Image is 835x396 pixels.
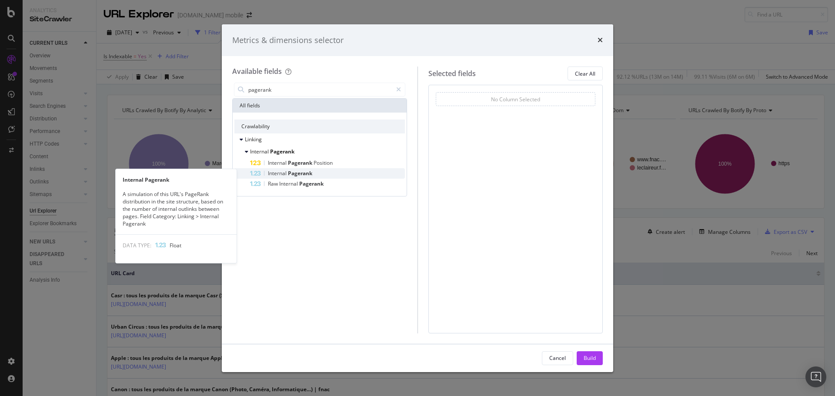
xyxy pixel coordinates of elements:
[247,83,392,96] input: Search by field name
[268,159,288,166] span: Internal
[116,190,237,228] div: A simulation of this URL's PageRank distribution in the site structure, based on the number of in...
[577,351,603,365] button: Build
[116,176,237,183] div: Internal Pagerank
[542,351,573,365] button: Cancel
[268,180,279,187] span: Raw
[299,180,324,187] span: Pagerank
[250,148,270,155] span: Internal
[288,170,312,177] span: Pagerank
[222,24,613,372] div: modal
[805,366,826,387] div: Open Intercom Messenger
[491,96,540,103] div: No Column Selected
[270,148,294,155] span: Pagerank
[314,159,333,166] span: Position
[428,69,476,79] div: Selected fields
[279,180,299,187] span: Internal
[575,70,595,77] div: Clear All
[234,120,405,133] div: Crawlability
[268,170,288,177] span: Internal
[232,67,282,76] div: Available fields
[584,354,596,362] div: Build
[549,354,566,362] div: Cancel
[232,35,344,46] div: Metrics & dimensions selector
[598,35,603,46] div: times
[245,136,262,143] span: Linking
[288,159,314,166] span: Pagerank
[233,99,407,113] div: All fields
[568,67,603,80] button: Clear All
